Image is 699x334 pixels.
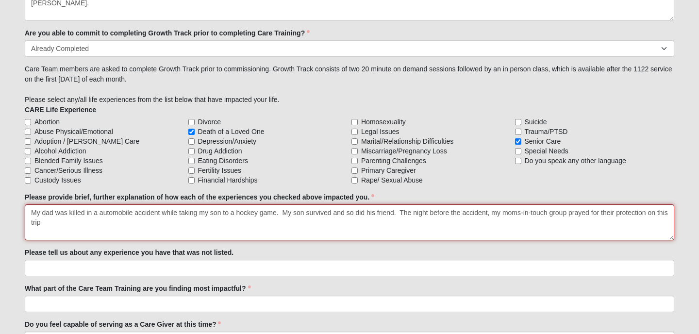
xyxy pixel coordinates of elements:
span: Drug Addiction [198,146,242,156]
input: Alcohol Addiction [25,148,31,154]
span: Homosexuality [361,117,406,127]
span: Adoption / [PERSON_NAME] Care [34,136,139,146]
span: Eating Disorders [198,156,249,166]
span: Fertility Issues [198,166,241,175]
input: Blended Family Issues [25,158,31,164]
input: Special Needs [515,148,521,154]
span: Primary Caregiver [361,166,416,175]
span: Blended Family Issues [34,156,103,166]
input: Death of a Loved One [188,129,195,135]
span: Abortion [34,117,60,127]
input: Cancer/Serious Illness [25,167,31,174]
input: Eating Disorders [188,158,195,164]
label: Please provide brief, further explanation of how each of the experiences you checked above impact... [25,192,374,202]
span: Parenting Challenges [361,156,426,166]
input: Trauma/PTSD [515,129,521,135]
input: Rape/ Sexual Abuse [351,177,358,184]
input: Financial Hardships [188,177,195,184]
label: Are you able to commit to completing Growth Track prior to completing Care Training? [25,28,310,38]
span: Legal Issues [361,127,399,136]
span: Miscarriage/Pregnancy Loss [361,146,447,156]
input: Drug Addiction [188,148,195,154]
input: Divorce [188,119,195,125]
input: Senior Care [515,138,521,145]
input: Fertility Issues [188,167,195,174]
span: Special Needs [525,146,568,156]
input: Custody Issues [25,177,31,184]
span: Rape/ Sexual Abuse [361,175,423,185]
input: Marital/Relationship Difficulties [351,138,358,145]
span: Divorce [198,117,221,127]
span: Suicide [525,117,547,127]
span: Alcohol Addiction [34,146,86,156]
label: CARE Life Experience [25,105,96,115]
input: Legal Issues [351,129,358,135]
input: Depression/Anxiety [188,138,195,145]
label: Please tell us about any experience you have that was not listed. [25,248,233,257]
input: Do you speak any other language [515,158,521,164]
span: Trauma/PTSD [525,127,568,136]
input: Parenting Challenges [351,158,358,164]
label: What part of the Care Team Training are you finding most impactful? [25,284,251,293]
input: Suicide [515,119,521,125]
span: Depression/Anxiety [198,136,257,146]
input: Primary Caregiver [351,167,358,174]
span: Do you speak any other language [525,156,626,166]
input: Miscarriage/Pregnancy Loss [351,148,358,154]
span: Cancer/Serious Illness [34,166,102,175]
input: Adoption / [PERSON_NAME] Care [25,138,31,145]
span: Marital/Relationship Difficulties [361,136,453,146]
input: Abortion [25,119,31,125]
span: Financial Hardships [198,175,258,185]
input: Abuse Physical/Emotional [25,129,31,135]
span: Custody Issues [34,175,81,185]
span: Abuse Physical/Emotional [34,127,113,136]
input: Homosexuality [351,119,358,125]
span: Senior Care [525,136,561,146]
span: Death of a Loved One [198,127,265,136]
label: Do you feel capable of serving as a Care Giver at this time? [25,319,221,329]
